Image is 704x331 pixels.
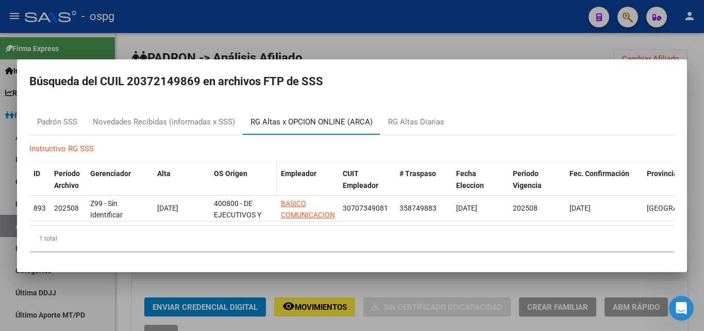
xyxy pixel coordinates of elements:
[513,204,538,212] span: 202508
[339,163,395,197] datatable-header-cell: CUIT Empleador
[33,169,40,178] span: ID
[29,226,675,251] div: 1 total
[452,163,509,197] datatable-header-cell: Fecha Eleccion
[565,163,643,197] datatable-header-cell: Fec. Confirmación
[277,163,339,197] datatable-header-cell: Empleador
[29,163,50,197] datatable-header-cell: ID
[214,169,247,178] span: OS Origen
[157,202,206,214] div: [DATE]
[33,204,46,212] span: 893
[37,116,77,128] div: Padrón SSS
[281,199,335,231] span: BASICO COMUNICACION S R L
[153,163,210,197] datatable-header-cell: Alta
[90,169,131,178] span: Gerenciador
[395,163,452,197] datatable-header-cell: # Traspaso
[50,163,86,197] datatable-header-cell: Período Archivo
[29,72,675,91] h2: Búsqueda del CUIL 20372149869 en archivos FTP de SSS
[250,116,373,128] div: RG Altas x OPCION ONLINE (ARCA)
[214,199,272,255] span: 400800 - DE EJECUTIVOS Y DEL PERSONAL DE DIRECCION DE EMPRESAS
[509,163,565,197] datatable-header-cell: Periodo Vigencia
[93,116,235,128] div: Novedades Recibidas (informadas x SSS)
[456,204,477,212] span: [DATE]
[54,204,79,212] span: 202508
[399,204,437,212] span: 358749883
[569,169,629,178] span: Fec. Confirmación
[388,116,444,128] div: RG Altas Diarias
[90,199,123,219] span: Z99 - Sin Identificar
[343,204,388,212] span: 30707349081
[647,169,678,178] span: Provincia
[210,163,277,197] datatable-header-cell: OS Origen
[343,169,378,190] span: CUIT Empleador
[29,144,94,153] a: Instructivo RG SSS
[669,296,694,321] iframe: Intercom live chat
[643,163,699,197] datatable-header-cell: Provincia
[513,169,542,190] span: Periodo Vigencia
[399,169,436,178] span: # Traspaso
[86,163,153,197] datatable-header-cell: Gerenciador
[569,204,591,212] span: [DATE]
[54,169,80,190] span: Período Archivo
[456,169,484,190] span: Fecha Eleccion
[281,169,316,178] span: Empleador
[157,169,171,178] span: Alta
